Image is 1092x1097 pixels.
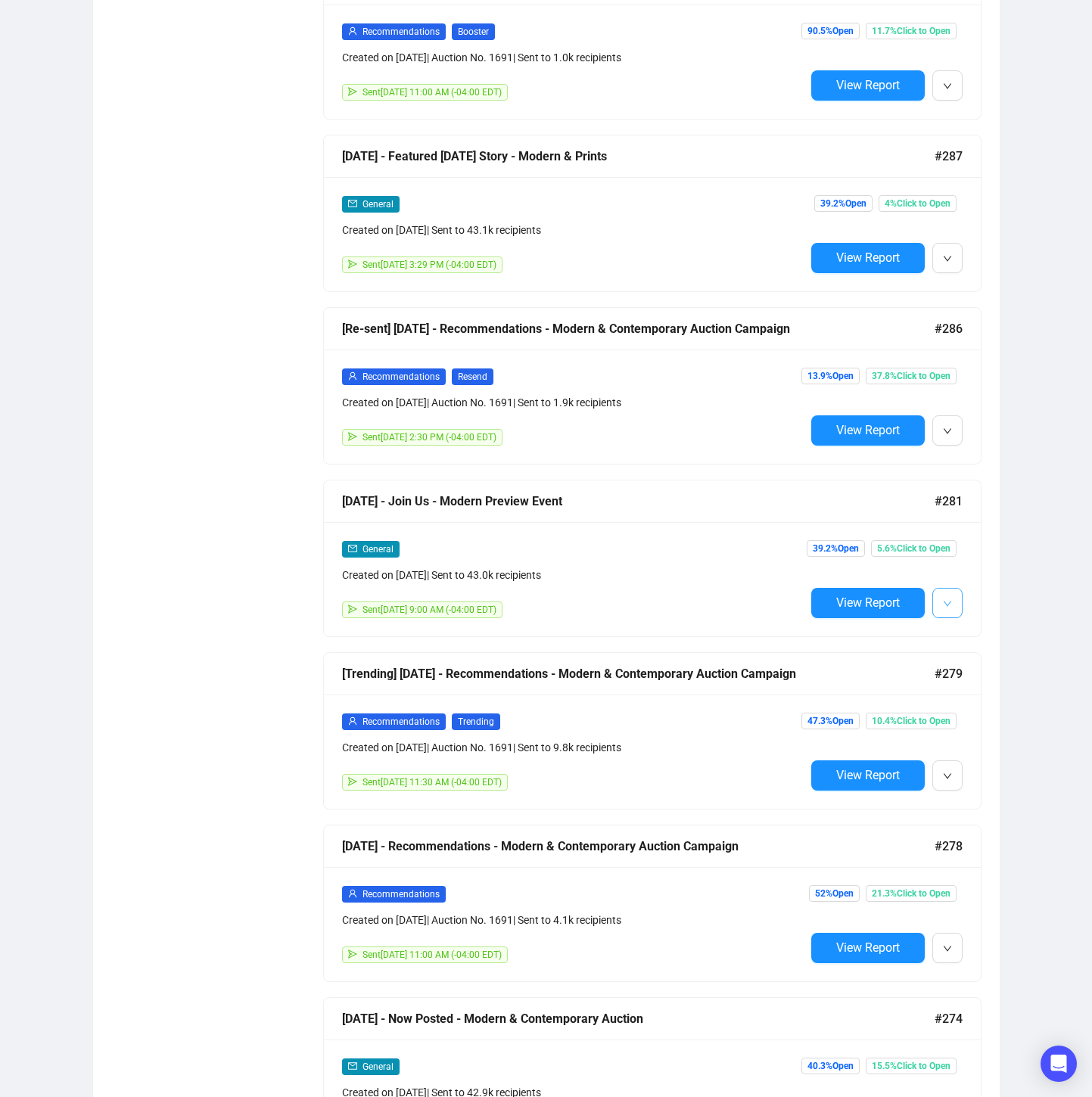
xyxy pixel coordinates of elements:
[348,544,357,553] span: mail
[348,604,357,614] span: send
[836,595,900,610] span: View Report
[1041,1046,1077,1082] div: Open Intercom Messenger
[866,368,957,384] span: 37.8% Click to Open
[342,664,935,683] div: [Trending] [DATE] - Recommendations - Modern & Contemporary Auction Campaign
[342,492,935,511] div: [DATE] - Join Us - Modern Preview Event
[866,713,957,729] span: 10.4% Click to Open
[323,652,982,810] a: [Trending] [DATE] - Recommendations - Modern & Contemporary Auction Campaign#279userRecommendatio...
[452,368,493,385] span: Resend
[836,250,900,265] span: View Report
[943,82,952,91] span: down
[801,368,860,384] span: 13.9% Open
[323,480,982,637] a: [DATE] - Join Us - Modern Preview Event#281mailGeneralCreated on [DATE]| Sent to 43.0k recipients...
[801,1058,860,1074] span: 40.3% Open
[348,949,357,959] span: send
[362,371,440,382] span: Recommendations
[362,199,394,210] span: General
[866,1058,957,1074] span: 15.5% Click to Open
[348,716,357,726] span: user
[807,540,865,557] span: 39.2% Open
[866,23,957,39] span: 11.7% Click to Open
[836,423,900,437] span: View Report
[836,940,900,955] span: View Report
[943,254,952,263] span: down
[348,777,357,786] span: send
[866,885,957,902] span: 21.3% Click to Open
[811,415,925,446] button: View Report
[452,713,500,730] span: Trending
[811,588,925,618] button: View Report
[362,604,496,615] span: Sent [DATE] 9:00 AM (-04:00 EDT)
[362,716,440,727] span: Recommendations
[348,432,357,441] span: send
[348,889,357,898] span: user
[348,259,357,269] span: send
[342,837,935,856] div: [DATE] - Recommendations - Modern & Contemporary Auction Campaign
[348,199,357,208] span: mail
[836,768,900,782] span: View Report
[452,23,495,40] span: Booster
[879,195,957,212] span: 4% Click to Open
[362,432,496,443] span: Sent [DATE] 2:30 PM (-04:00 EDT)
[814,195,873,212] span: 39.2% Open
[362,259,496,270] span: Sent [DATE] 3:29 PM (-04:00 EDT)
[809,885,860,902] span: 52% Open
[871,540,957,557] span: 5.6% Click to Open
[342,222,805,238] div: Created on [DATE] | Sent to 43.1k recipients
[811,70,925,101] button: View Report
[935,147,963,166] span: #287
[943,944,952,953] span: down
[362,544,394,555] span: General
[362,949,502,960] span: Sent [DATE] 11:00 AM (-04:00 EDT)
[943,427,952,436] span: down
[362,87,502,98] span: Sent [DATE] 11:00 AM (-04:00 EDT)
[348,371,357,381] span: user
[342,49,805,66] div: Created on [DATE] | Auction No. 1691 | Sent to 1.0k recipients
[323,307,982,465] a: [Re-sent] [DATE] - Recommendations - Modern & Contemporary Auction Campaign#286userRecommendation...
[362,1061,394,1072] span: General
[943,772,952,781] span: down
[342,1009,935,1028] div: [DATE] - Now Posted - Modern & Contemporary Auction
[935,492,963,511] span: #281
[935,1009,963,1028] span: #274
[342,739,805,756] div: Created on [DATE] | Auction No. 1691 | Sent to 9.8k recipients
[348,1061,357,1071] span: mail
[348,87,357,96] span: send
[811,933,925,963] button: View Report
[348,26,357,36] span: user
[836,78,900,92] span: View Report
[935,837,963,856] span: #278
[342,319,935,338] div: [Re-sent] [DATE] - Recommendations - Modern & Contemporary Auction Campaign
[342,147,935,166] div: [DATE] - Featured [DATE] Story - Modern & Prints
[323,135,982,292] a: [DATE] - Featured [DATE] Story - Modern & Prints#287mailGeneralCreated on [DATE]| Sent to 43.1k r...
[362,777,502,788] span: Sent [DATE] 11:30 AM (-04:00 EDT)
[935,319,963,338] span: #286
[323,825,982,982] a: [DATE] - Recommendations - Modern & Contemporary Auction Campaign#278userRecommendationsCreated o...
[801,713,860,729] span: 47.3% Open
[342,394,805,411] div: Created on [DATE] | Auction No. 1691 | Sent to 1.9k recipients
[801,23,860,39] span: 90.5% Open
[342,567,805,583] div: Created on [DATE] | Sent to 43.0k recipients
[943,599,952,608] span: down
[935,664,963,683] span: #279
[362,889,440,900] span: Recommendations
[342,912,805,928] div: Created on [DATE] | Auction No. 1691 | Sent to 4.1k recipients
[811,760,925,791] button: View Report
[362,26,440,37] span: Recommendations
[811,243,925,273] button: View Report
